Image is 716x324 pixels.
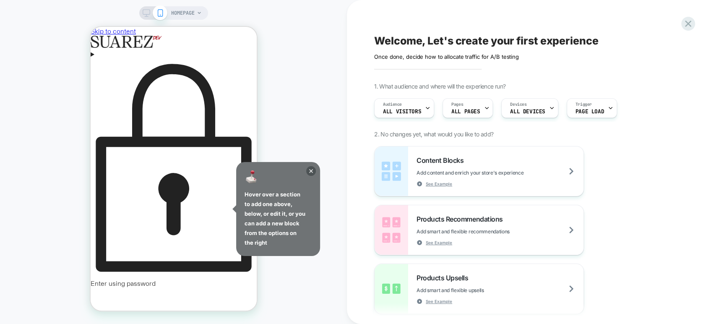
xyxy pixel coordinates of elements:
span: See Example [426,181,452,187]
span: See Example [426,240,452,246]
span: ALL DEVICES [510,109,545,115]
span: Add content and enrich your store's experience [417,170,565,176]
span: Add smart and flexible recommendations [417,228,552,235]
span: 2. No changes yet, what would you like to add? [374,131,493,138]
span: Pages [451,102,463,107]
span: Trigger [575,102,592,107]
span: Products Recommendations [417,215,507,223]
span: Content Blocks [417,156,468,165]
span: 1. What audience and where will the experience run? [374,83,505,90]
span: Devices [510,102,526,107]
span: Page Load [575,109,604,115]
span: See Example [426,298,452,304]
span: Products Upsells [417,274,472,282]
span: ALL PAGES [451,109,480,115]
span: Add smart and flexible upsells [417,287,526,293]
span: HOMEPAGE [171,6,195,20]
span: Audience [383,102,402,107]
span: All Visitors [383,109,421,115]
